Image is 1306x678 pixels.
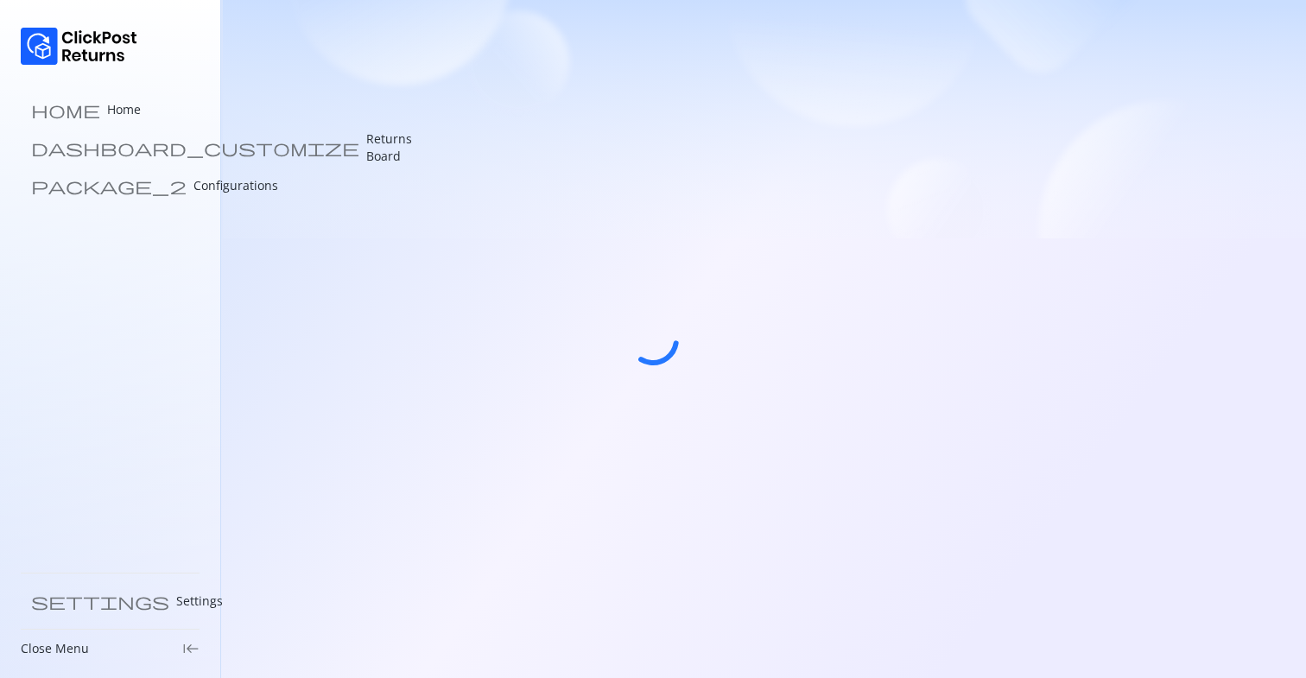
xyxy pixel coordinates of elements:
span: home [31,101,100,118]
a: dashboard_customize Returns Board [21,130,200,165]
p: Home [107,101,141,118]
a: settings Settings [21,584,200,618]
p: Configurations [193,177,278,194]
span: keyboard_tab_rtl [182,640,200,657]
a: package_2 Configurations [21,168,200,203]
div: Close Menukeyboard_tab_rtl [21,640,200,657]
p: Settings [176,592,223,610]
span: dashboard_customize [31,139,359,156]
img: Logo [21,28,137,65]
p: Close Menu [21,640,89,657]
a: home Home [21,92,200,127]
span: package_2 [31,177,187,194]
span: settings [31,592,169,610]
p: Returns Board [366,130,412,165]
